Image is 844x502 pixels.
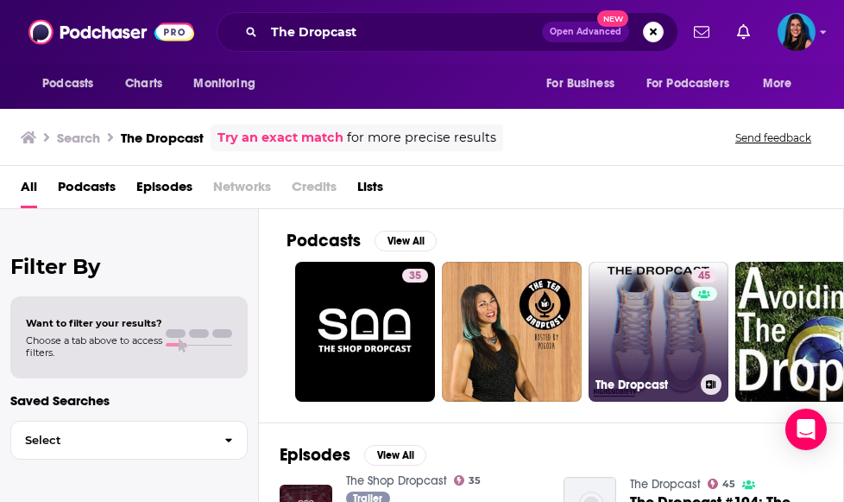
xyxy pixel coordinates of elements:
[28,16,194,48] img: Podchaser - Follow, Share and Rate Podcasts
[364,445,426,466] button: View All
[217,12,678,52] div: Search podcasts, credits, & more...
[42,72,93,96] span: Podcasts
[10,254,248,279] h2: Filter By
[730,130,816,145] button: Send feedback
[114,67,173,100] a: Charts
[217,128,343,148] a: Try an exact match
[687,17,716,47] a: Show notifications dropdown
[454,475,482,486] a: 35
[21,173,37,208] a: All
[58,173,116,208] a: Podcasts
[181,67,277,100] button: open menu
[10,392,248,409] p: Saved Searches
[597,10,628,27] span: New
[534,67,636,100] button: open menu
[11,435,211,446] span: Select
[722,480,735,488] span: 45
[546,72,614,96] span: For Business
[635,67,754,100] button: open menu
[30,67,116,100] button: open menu
[763,72,792,96] span: More
[57,130,100,146] h3: Search
[778,13,816,51] button: Show profile menu
[280,444,426,466] a: EpisodesView All
[589,262,728,402] a: 45The Dropcast
[347,128,496,148] span: for more precise results
[708,479,736,489] a: 45
[346,473,447,488] a: The Shop Dropcast
[595,378,694,392] h3: The Dropcast
[295,262,435,402] a: 35
[730,17,757,47] a: Show notifications dropdown
[751,67,814,100] button: open menu
[264,18,542,46] input: Search podcasts, credits, & more...
[469,477,481,485] span: 35
[280,444,350,466] h2: Episodes
[375,231,437,251] button: View All
[136,173,192,208] a: Episodes
[357,173,383,208] a: Lists
[691,269,717,283] a: 45
[630,477,701,492] a: The Dropcast
[402,269,428,283] a: 35
[778,13,816,51] img: User Profile
[193,72,255,96] span: Monitoring
[698,268,710,285] span: 45
[287,230,437,251] a: PodcastsView All
[646,72,729,96] span: For Podcasters
[292,173,337,208] span: Credits
[287,230,361,251] h2: Podcasts
[10,421,248,460] button: Select
[213,173,271,208] span: Networks
[785,409,827,450] div: Open Intercom Messenger
[409,268,421,285] span: 35
[125,72,162,96] span: Charts
[26,317,162,329] span: Want to filter your results?
[121,130,204,146] h3: The Dropcast
[542,22,629,42] button: Open AdvancedNew
[778,13,816,51] span: Logged in as kateyquinn
[550,28,621,36] span: Open Advanced
[26,334,162,359] span: Choose a tab above to access filters.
